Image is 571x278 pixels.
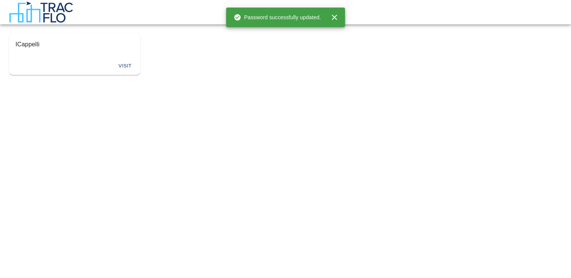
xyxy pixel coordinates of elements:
[15,40,134,49] p: ICappelli
[9,2,73,23] img: TracFlo Logo
[113,60,137,72] button: Visit
[9,34,140,57] button: ICappelli
[533,242,571,278] iframe: Chat Widget
[547,5,562,20] img: broken-image.jpg
[234,11,321,24] div: Password successfully updated.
